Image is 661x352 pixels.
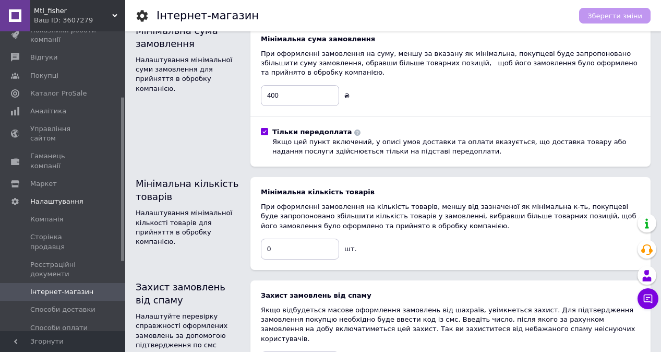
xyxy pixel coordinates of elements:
div: При оформленні замовлення на кількість товарів, меншу від зазначеної як мінімальна к-ть, покупцев... [261,202,640,231]
div: Якщо цей пункт включений, у описі умов доставки та оплати вказується, що доставка товару або нада... [272,137,640,156]
button: Чат з покупцем [638,288,658,309]
h1: Інтернет-магазин [157,9,259,22]
span: Реєстраційні документи [30,260,97,279]
span: Показники роботи компанії [30,26,97,44]
div: Налаштування мінімальної кількості товарів для прийняття в обробку компанією. [136,208,240,247]
div: Мінімальна кількість товарів [261,187,640,197]
span: Сторінка продавця [30,232,97,251]
span: Способи оплати [30,323,88,333]
input: 0 [261,239,339,260]
span: Управління сайтом [30,124,97,143]
span: Відгуки [30,53,57,62]
span: Способи доставки [30,305,95,314]
div: ₴ [344,91,350,101]
span: Налаштування [30,197,83,206]
div: Мінімальна сума замовлення [136,24,240,50]
span: Mtl_fisher [34,6,112,16]
div: Захист замовлень від спаму [261,291,640,300]
input: 0 [261,85,339,106]
div: Налаштуйте перевірку справжності оформлених замовлень за допомогою підтвердження по смс [136,312,240,350]
span: Компанія [30,215,63,224]
span: Гаманець компанії [30,151,97,170]
div: Мінімальна кількість товарів [136,177,240,203]
div: Якщо відбудеться масове оформлення замовлень від шахраїв, увімкнеться захист. Для підтвердження з... [261,306,640,344]
b: Тільки передоплата [272,128,352,136]
div: Мінімальна сума замовлення [261,34,640,44]
span: Покупці [30,71,58,80]
span: Аналітика [30,107,66,116]
span: Інтернет-магазин [30,287,93,297]
span: шт. [344,245,357,253]
div: Захист замовлень від спаму [136,280,240,307]
div: Налаштування мінімальної суми замовлення для прийняття в обробку компанією. [136,55,240,93]
div: Ваш ID: 3607279 [34,16,125,25]
span: Каталог ProSale [30,89,87,98]
div: При оформленні замовлення на суму, меншу за вказану як мінімальна, покупцеві буде запропоновано з... [261,49,640,78]
span: Маркет [30,179,57,189]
